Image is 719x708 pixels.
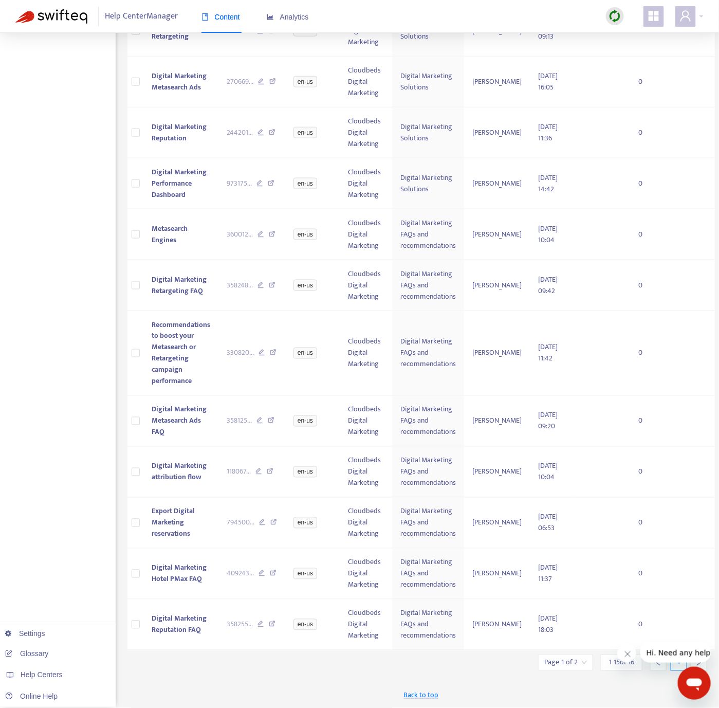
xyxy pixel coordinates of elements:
[630,600,671,650] td: 0
[538,70,558,93] span: [DATE] 16:05
[538,223,558,246] span: [DATE] 10:04
[392,209,464,260] td: Digital Marketing FAQs and recommendations
[630,447,671,498] td: 0
[293,466,317,478] span: en-us
[609,10,621,23] img: sync.dc5367851b00ba804db3.png
[152,562,207,585] span: Digital Marketing Hotel PMax FAQ
[227,517,255,529] span: 794500 ...
[152,70,207,93] span: Digital Marketing Metasearch Ads
[227,178,252,189] span: 973175 ...
[464,396,530,447] td: [PERSON_NAME]
[227,466,251,478] span: 118067 ...
[340,260,392,311] td: Cloudbeds Digital Marketing
[340,498,392,549] td: Cloudbeds Digital Marketing
[464,600,530,650] td: [PERSON_NAME]
[392,260,464,311] td: Digital Marketing FAQs and recommendations
[152,505,195,540] span: Export Digital Marketing reservations
[152,121,207,144] span: Digital Marketing Reputation
[293,415,317,427] span: en-us
[679,10,692,22] span: user
[227,568,254,579] span: 409243 ...
[630,209,671,260] td: 0
[630,107,671,158] td: 0
[630,158,671,209] td: 0
[227,229,253,240] span: 360012 ...
[648,10,660,22] span: appstore
[267,13,309,21] span: Analytics
[152,274,207,297] span: Digital Marketing Retargeting FAQ
[293,568,317,579] span: en-us
[464,311,530,396] td: [PERSON_NAME]
[538,121,558,144] span: [DATE] 11:36
[538,341,558,365] span: [DATE] 11:42
[340,396,392,447] td: Cloudbeds Digital Marketing
[340,107,392,158] td: Cloudbeds Digital Marketing
[464,209,530,260] td: [PERSON_NAME]
[227,619,253,630] span: 358255 ...
[640,642,711,663] iframe: Message from company
[152,613,207,636] span: Digital Marketing Reputation FAQ
[340,158,392,209] td: Cloudbeds Digital Marketing
[293,280,317,291] span: en-us
[630,260,671,311] td: 0
[538,460,558,483] span: [DATE] 10:04
[293,229,317,240] span: en-us
[538,409,558,432] span: [DATE] 09:20
[404,690,438,701] span: Back to top
[392,158,464,209] td: Digital Marketing Solutions
[464,57,530,107] td: [PERSON_NAME]
[609,657,634,668] span: 1 - 15 of 16
[227,415,252,427] span: 358125 ...
[538,274,558,297] span: [DATE] 09:42
[464,498,530,549] td: [PERSON_NAME]
[630,57,671,107] td: 0
[392,57,464,107] td: Digital Marketing Solutions
[392,498,464,549] td: Digital Marketing FAQs and recommendations
[538,562,558,585] span: [DATE] 11:37
[5,692,58,700] a: Online Help
[152,319,211,387] span: Recommendations to boost your Metasearch or Retargeting campaign performance
[227,348,254,359] span: 330820 ...
[21,670,63,679] span: Help Centers
[293,619,317,630] span: en-us
[630,549,671,600] td: 0
[293,348,317,359] span: en-us
[630,498,671,549] td: 0
[340,209,392,260] td: Cloudbeds Digital Marketing
[538,613,558,636] span: [DATE] 18:03
[538,511,558,534] span: [DATE] 06:53
[293,127,317,138] span: en-us
[340,311,392,396] td: Cloudbeds Digital Marketing
[392,396,464,447] td: Digital Marketing FAQs and recommendations
[5,649,48,658] a: Glossary
[293,178,317,189] span: en-us
[392,107,464,158] td: Digital Marketing Solutions
[6,7,74,15] span: Hi. Need any help?
[201,13,209,21] span: book
[464,260,530,311] td: [PERSON_NAME]
[201,13,240,21] span: Content
[464,158,530,209] td: [PERSON_NAME]
[464,549,530,600] td: [PERSON_NAME]
[227,127,253,138] span: 244201 ...
[464,447,530,498] td: [PERSON_NAME]
[630,311,671,396] td: 0
[392,549,464,600] td: Digital Marketing FAQs and recommendations
[105,7,178,26] span: Help Center Manager
[340,57,392,107] td: Cloudbeds Digital Marketing
[227,280,253,291] span: 358248 ...
[152,223,188,246] span: Metasearch Engines
[227,76,254,87] span: 270669 ...
[392,600,464,650] td: Digital Marketing FAQs and recommendations
[340,600,392,650] td: Cloudbeds Digital Marketing
[340,549,392,600] td: Cloudbeds Digital Marketing
[464,107,530,158] td: [PERSON_NAME]
[152,166,207,201] span: Digital Marketing Performance Dashboard
[5,629,45,638] a: Settings
[267,13,274,21] span: area-chart
[617,644,637,663] iframe: Close message
[293,517,317,529] span: en-us
[15,9,87,24] img: Swifteq
[630,396,671,447] td: 0
[538,172,558,195] span: [DATE] 14:42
